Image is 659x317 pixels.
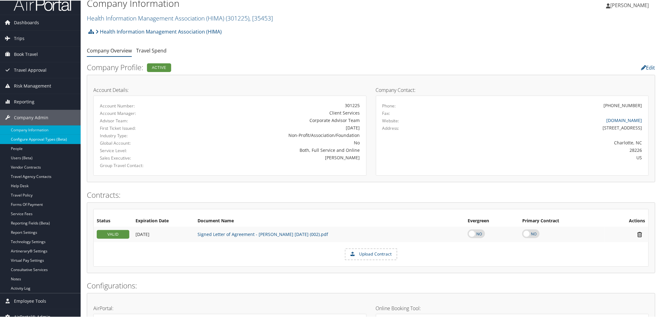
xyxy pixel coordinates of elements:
th: Primary Contract [519,215,604,226]
label: Group Travel Contact: [100,162,180,168]
span: Reporting [14,93,34,109]
label: Service Level: [100,147,180,153]
div: [STREET_ADDRESS] [450,124,642,130]
i: Remove Contract [635,231,645,237]
h2: Configurations: [87,280,655,290]
label: Fax: [382,110,390,116]
span: Travel Approval [14,62,47,77]
div: Non-Profit/Association/Foundation [190,131,360,138]
h4: Account Details: [93,87,367,92]
label: First Ticket Issued: [100,125,180,131]
span: ( 301225 ) [226,13,249,22]
span: Company Admin [14,109,48,125]
label: Website: [382,117,399,123]
th: Document Name [194,215,465,226]
a: Health Information Management Association (HIMA) [96,25,222,37]
h4: Company Contact: [376,87,649,92]
span: [PERSON_NAME] [611,1,649,8]
div: Both, Full Service and Online [190,146,360,153]
label: Address: [382,125,399,131]
label: Upload Contract [345,248,397,259]
a: Signed Letter of Agreement - [PERSON_NAME] [DATE] (002).pdf [198,231,328,237]
div: No [190,139,360,145]
h2: Contracts: [87,189,655,200]
label: Account Manager: [100,110,180,116]
h2: Company Profile: [87,61,463,72]
div: Active [147,63,171,71]
span: Risk Management [14,78,51,93]
th: Actions [604,215,648,226]
span: Employee Tools [14,293,46,308]
label: Global Account: [100,139,180,146]
div: [DATE] [190,124,360,130]
th: Status [94,215,132,226]
label: Advisor Team: [100,117,180,123]
a: Company Overview [87,47,132,53]
a: Edit [641,64,655,70]
span: , [ 35453 ] [249,13,273,22]
a: Health Information Management Association (HIMA) [87,13,273,22]
th: Expiration Date [132,215,194,226]
div: Client Services [190,109,360,115]
span: [DATE] [136,231,149,237]
div: VALID [97,229,129,238]
th: Evergreen [465,215,519,226]
div: US [450,154,642,160]
div: Charlotte, NC [450,139,642,145]
label: Industry Type: [100,132,180,138]
a: Travel Spend [136,47,167,53]
span: Trips [14,30,24,46]
div: [PERSON_NAME] [190,154,360,160]
label: Phone: [382,102,396,108]
div: Add/Edit Date [136,231,191,237]
h4: Online Booking Tool: [376,305,649,310]
span: Dashboards [14,14,39,30]
label: Sales Executive: [100,154,180,161]
div: [PHONE_NUMBER] [604,102,642,108]
div: 28226 [450,146,642,153]
a: [DOMAIN_NAME] [607,117,642,123]
div: Corporate Advisor Team [190,116,360,123]
label: Account Number: [100,102,180,108]
h4: AirPortal: [93,305,367,310]
span: Book Travel [14,46,38,61]
div: 301225 [190,102,360,108]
